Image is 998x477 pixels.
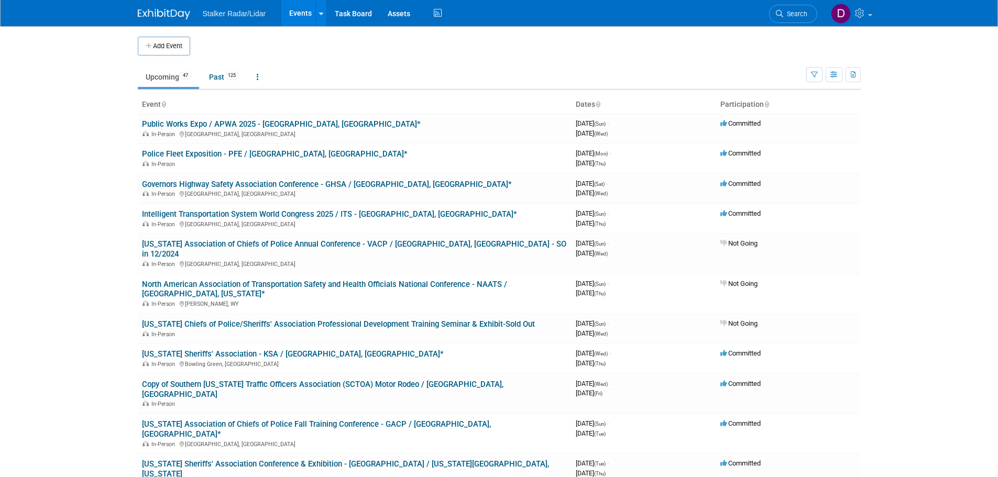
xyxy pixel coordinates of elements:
span: [DATE] [576,189,608,197]
span: - [607,280,609,287]
span: - [607,119,609,127]
div: [PERSON_NAME], WY [142,299,567,307]
span: (Mon) [594,151,608,157]
span: - [607,239,609,247]
span: Committed [720,119,761,127]
img: In-Person Event [142,161,149,166]
span: In-Person [151,301,178,307]
span: [DATE] [576,389,602,397]
span: Committed [720,349,761,357]
span: [DATE] [576,239,609,247]
span: Committed [720,149,761,157]
span: [DATE] [576,219,606,227]
span: (Sun) [594,241,606,247]
span: (Wed) [594,191,608,196]
span: Committed [720,419,761,427]
a: Search [769,5,817,23]
span: 47 [180,72,191,80]
span: [DATE] [576,329,608,337]
span: Committed [720,209,761,217]
span: - [607,459,609,467]
span: [DATE] [576,359,606,367]
span: (Thu) [594,361,606,367]
span: - [609,149,611,157]
img: In-Person Event [142,131,149,136]
div: [GEOGRAPHIC_DATA], [GEOGRAPHIC_DATA] [142,189,567,197]
span: - [607,209,609,217]
span: (Fri) [594,391,602,396]
span: [DATE] [576,280,609,287]
th: Participation [716,96,861,114]
span: Stalker Radar/Lidar [203,9,266,18]
span: - [607,319,609,327]
div: [GEOGRAPHIC_DATA], [GEOGRAPHIC_DATA] [142,439,567,448]
span: - [609,380,611,387]
a: Sort by Event Name [161,100,166,108]
span: Not Going [720,319,758,327]
span: [DATE] [576,459,609,467]
span: Committed [720,180,761,187]
a: Copy of Southern [US_STATE] Traffic Officers Association (SCTOA) Motor Rodeo / [GEOGRAPHIC_DATA],... [142,380,503,399]
span: In-Person [151,331,178,338]
span: (Wed) [594,381,608,387]
img: Don Horen [831,4,851,24]
span: (Sun) [594,421,606,427]
span: Committed [720,380,761,387]
span: In-Person [151,221,178,228]
img: In-Person Event [142,331,149,336]
img: In-Person Event [142,191,149,196]
img: In-Person Event [142,441,149,446]
span: In-Person [151,361,178,368]
span: [DATE] [576,159,606,167]
a: Sort by Start Date [595,100,600,108]
span: (Thu) [594,291,606,296]
span: (Wed) [594,251,608,257]
span: Not Going [720,280,758,287]
span: Not Going [720,239,758,247]
a: Intelligent Transportation System World Congress 2025 / ITS - [GEOGRAPHIC_DATA], [GEOGRAPHIC_DATA]* [142,209,517,219]
a: [US_STATE] Sheriffs' Association - KSA / [GEOGRAPHIC_DATA], [GEOGRAPHIC_DATA]* [142,349,444,359]
a: Past125 [201,67,247,87]
span: [DATE] [576,289,606,297]
span: [DATE] [576,209,609,217]
th: Event [138,96,572,114]
img: ExhibitDay [138,9,190,19]
span: (Tue) [594,431,606,437]
span: In-Person [151,261,178,268]
span: [DATE] [576,469,606,477]
a: Police Fleet Exposition - PFE / [GEOGRAPHIC_DATA], [GEOGRAPHIC_DATA]* [142,149,408,159]
img: In-Person Event [142,361,149,366]
span: [DATE] [576,419,609,427]
a: [US_STATE] Association of Chiefs of Police Annual Conference - VACP / [GEOGRAPHIC_DATA], [GEOGRAP... [142,239,566,259]
span: [DATE] [576,180,608,187]
span: (Wed) [594,351,608,357]
span: (Sun) [594,281,606,287]
span: [DATE] [576,380,611,387]
span: (Sat) [594,181,605,187]
span: In-Person [151,401,178,407]
a: Sort by Participation Type [764,100,769,108]
span: [DATE] [576,149,611,157]
button: Add Event [138,37,190,56]
a: Upcoming47 [138,67,199,87]
img: In-Person Event [142,261,149,266]
a: [US_STATE] Chiefs of Police/Sheriffs' Association Professional Development Training Seminar & Exh... [142,319,535,329]
span: (Sun) [594,121,606,127]
div: Bowling Green, [GEOGRAPHIC_DATA] [142,359,567,368]
span: (Thu) [594,221,606,227]
a: Governors Highway Safety Association Conference - GHSA / [GEOGRAPHIC_DATA], [GEOGRAPHIC_DATA]* [142,180,512,189]
a: North American Association of Transportation Safety and Health Officials National Conference - NA... [142,280,507,299]
a: [US_STATE] Association of Chiefs of Police Fall Training Conference - GACP / [GEOGRAPHIC_DATA], [... [142,419,491,439]
span: [DATE] [576,129,608,137]
span: In-Person [151,131,178,138]
a: Public Works Expo / APWA 2025 - [GEOGRAPHIC_DATA], [GEOGRAPHIC_DATA]* [142,119,421,129]
span: (Sun) [594,321,606,327]
span: - [609,349,611,357]
img: In-Person Event [142,301,149,306]
span: [DATE] [576,319,609,327]
span: - [606,180,608,187]
img: In-Person Event [142,221,149,226]
img: In-Person Event [142,401,149,406]
span: (Sun) [594,211,606,217]
div: [GEOGRAPHIC_DATA], [GEOGRAPHIC_DATA] [142,259,567,268]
